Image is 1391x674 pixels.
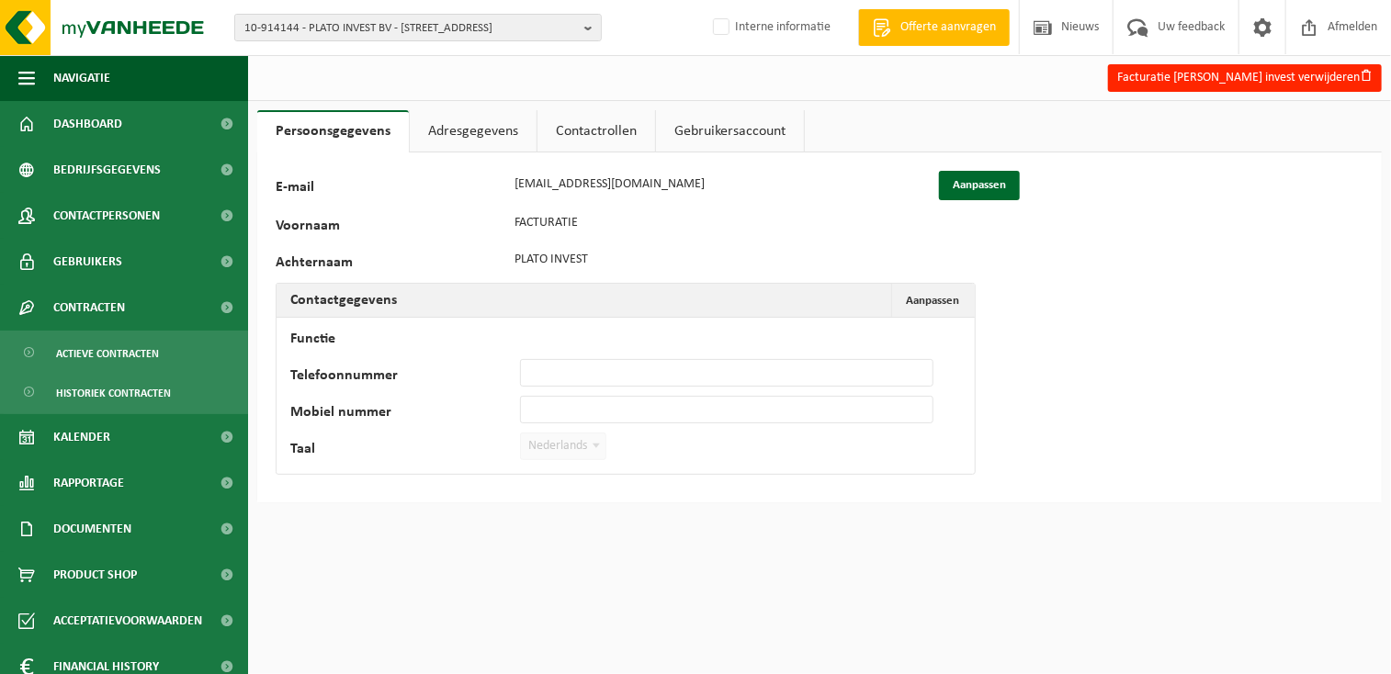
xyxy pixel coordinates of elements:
span: 10-914144 - PLATO INVEST BV - [STREET_ADDRESS] [244,15,577,42]
a: Contactrollen [537,110,655,152]
button: Aanpassen [891,284,973,317]
span: Acceptatievoorwaarden [53,598,202,644]
label: Interne informatie [709,14,831,41]
label: Mobiel nummer [290,405,520,423]
span: Nederlands [521,433,605,459]
a: Adresgegevens [410,110,537,152]
button: Facturatie [PERSON_NAME] invest verwijderen [1108,64,1382,92]
span: Historiek contracten [56,376,171,410]
button: 10-914144 - PLATO INVEST BV - [STREET_ADDRESS] [234,14,602,41]
span: Offerte aanvragen [896,18,1001,37]
span: Product Shop [53,552,137,598]
span: Bedrijfsgegevens [53,147,161,193]
span: Contracten [53,285,125,331]
label: Telefoonnummer [290,368,520,387]
span: Kalender [53,414,110,460]
span: Dashboard [53,101,122,147]
a: Gebruikersaccount [656,110,804,152]
span: Aanpassen [906,295,959,307]
button: Aanpassen [939,171,1020,200]
label: Taal [290,442,520,460]
a: Historiek contracten [5,375,243,410]
span: Actieve contracten [56,336,159,371]
span: Gebruikers [53,239,122,285]
span: Documenten [53,506,131,552]
label: E-mail [276,180,505,200]
h2: Contactgegevens [277,284,411,317]
a: Persoonsgegevens [257,110,409,152]
input: E-mail [505,171,919,198]
span: Navigatie [53,55,110,101]
label: Achternaam [276,255,505,274]
span: Rapportage [53,460,124,506]
span: Nederlands [520,432,606,460]
a: Offerte aanvragen [858,9,1010,46]
label: Voornaam [276,219,505,237]
a: Actieve contracten [5,335,243,370]
span: Contactpersonen [53,193,160,239]
label: Functie [290,331,520,350]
